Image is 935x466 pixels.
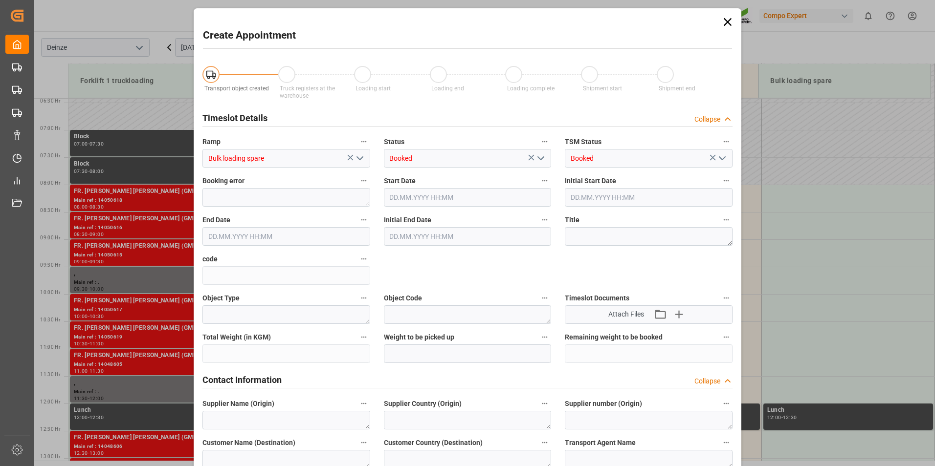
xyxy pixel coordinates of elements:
[565,332,663,342] span: Remaining weight to be booked
[538,397,551,410] button: Supplier Country (Origin)
[202,137,221,147] span: Ramp
[538,174,551,187] button: Start Date
[357,436,370,449] button: Customer Name (Destination)
[694,376,720,386] div: Collapse
[720,213,733,226] button: Title
[202,149,370,168] input: Type to search/select
[565,399,642,409] span: Supplier number (Origin)
[565,438,636,448] span: Transport Agent Name
[204,85,269,92] span: Transport object created
[357,397,370,410] button: Supplier Name (Origin)
[720,436,733,449] button: Transport Agent Name
[202,332,271,342] span: Total Weight (in KGM)
[357,331,370,343] button: Total Weight (in KGM)
[202,373,282,386] h2: Contact Information
[583,85,622,92] span: Shipment start
[202,227,370,246] input: DD.MM.YYYY HH:MM
[202,399,274,409] span: Supplier Name (Origin)
[659,85,695,92] span: Shipment end
[384,176,416,186] span: Start Date
[357,135,370,148] button: Ramp
[694,114,720,125] div: Collapse
[384,137,404,147] span: Status
[565,188,733,207] input: DD.MM.YYYY HH:MM
[357,213,370,226] button: End Date
[720,397,733,410] button: Supplier number (Origin)
[431,85,464,92] span: Loading end
[356,85,391,92] span: Loading start
[202,293,240,303] span: Object Type
[202,176,245,186] span: Booking error
[384,227,552,246] input: DD.MM.YYYY HH:MM
[565,215,579,225] span: Title
[357,253,370,265] button: code
[533,151,548,166] button: open menu
[565,176,616,186] span: Initial Start Date
[384,332,454,342] span: Weight to be picked up
[720,292,733,304] button: Timeslot Documents
[202,215,230,225] span: End Date
[384,149,552,168] input: Type to search/select
[538,135,551,148] button: Status
[720,331,733,343] button: Remaining weight to be booked
[202,111,267,125] h2: Timeslot Details
[384,438,483,448] span: Customer Country (Destination)
[280,85,335,99] span: Truck registers at the warehouse
[720,174,733,187] button: Initial Start Date
[538,331,551,343] button: Weight to be picked up
[608,309,644,319] span: Attach Files
[720,135,733,148] button: TSM Status
[384,399,462,409] span: Supplier Country (Origin)
[203,28,296,43] h2: Create Appointment
[202,254,218,264] span: code
[538,213,551,226] button: Initial End Date
[538,436,551,449] button: Customer Country (Destination)
[202,438,295,448] span: Customer Name (Destination)
[357,174,370,187] button: Booking error
[565,293,629,303] span: Timeslot Documents
[507,85,555,92] span: Loading complete
[384,188,552,207] input: DD.MM.YYYY HH:MM
[714,151,729,166] button: open menu
[352,151,366,166] button: open menu
[357,292,370,304] button: Object Type
[384,293,422,303] span: Object Code
[565,137,601,147] span: TSM Status
[384,215,431,225] span: Initial End Date
[538,292,551,304] button: Object Code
